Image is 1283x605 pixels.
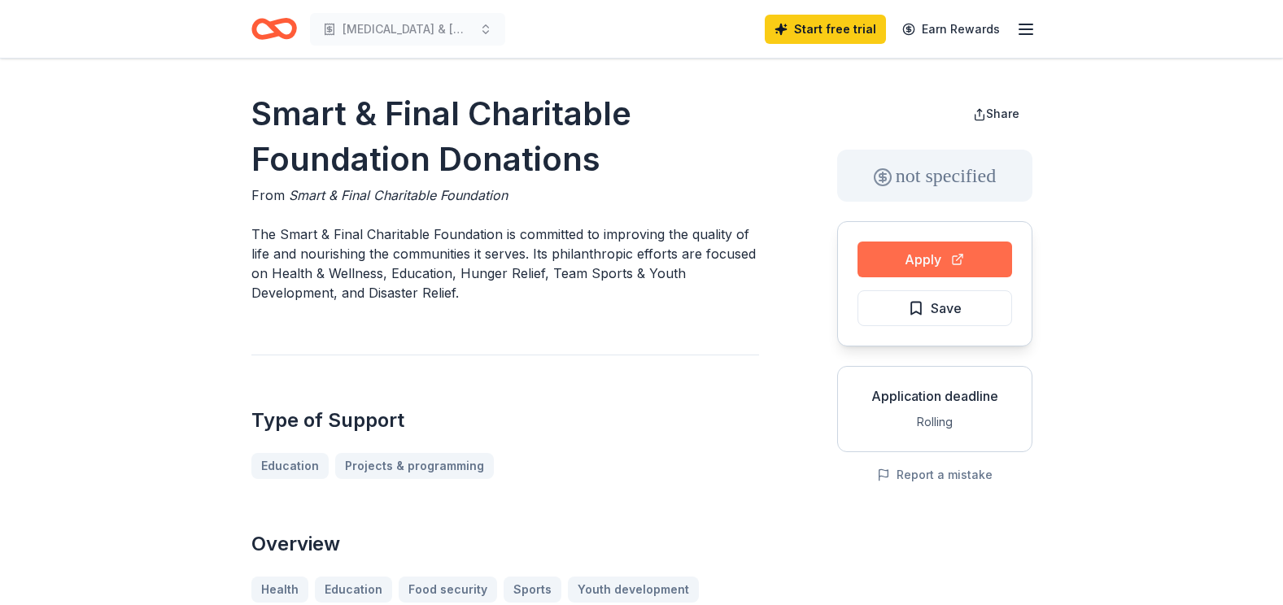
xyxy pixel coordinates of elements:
[851,386,1019,406] div: Application deadline
[892,15,1010,44] a: Earn Rewards
[251,407,759,433] h2: Type of Support
[251,91,759,182] h1: Smart & Final Charitable Foundation Donations
[765,15,886,44] a: Start free trial
[251,10,297,48] a: Home
[960,98,1032,130] button: Share
[251,185,759,205] div: From
[251,531,759,557] h2: Overview
[858,290,1012,326] button: Save
[986,107,1019,120] span: Share
[877,465,993,485] button: Report a mistake
[310,13,505,46] button: [MEDICAL_DATA] & [MEDICAL_DATA] Awareness Educational booklets
[931,298,962,319] span: Save
[851,412,1019,432] div: Rolling
[837,150,1032,202] div: not specified
[251,453,329,479] a: Education
[343,20,473,39] span: [MEDICAL_DATA] & [MEDICAL_DATA] Awareness Educational booklets
[251,224,759,302] p: The Smart & Final Charitable Foundation is committed to improving the quality of life and nourish...
[335,453,494,479] a: Projects & programming
[858,242,1012,277] button: Apply
[289,187,508,203] span: Smart & Final Charitable Foundation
